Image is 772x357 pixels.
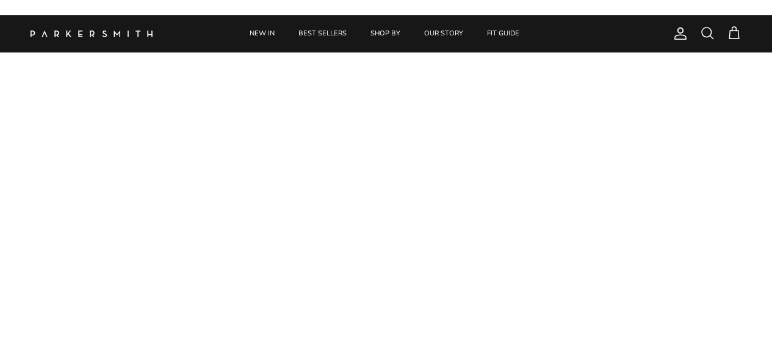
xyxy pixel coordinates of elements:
a: Account [668,26,688,41]
a: OUR STORY [413,15,474,52]
a: FIT GUIDE [476,15,530,52]
a: BEST SELLERS [287,15,358,52]
a: Parker Smith [31,31,153,37]
a: SHOP BY [359,15,411,52]
a: NEW IN [239,15,286,52]
div: Primary [182,15,588,52]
